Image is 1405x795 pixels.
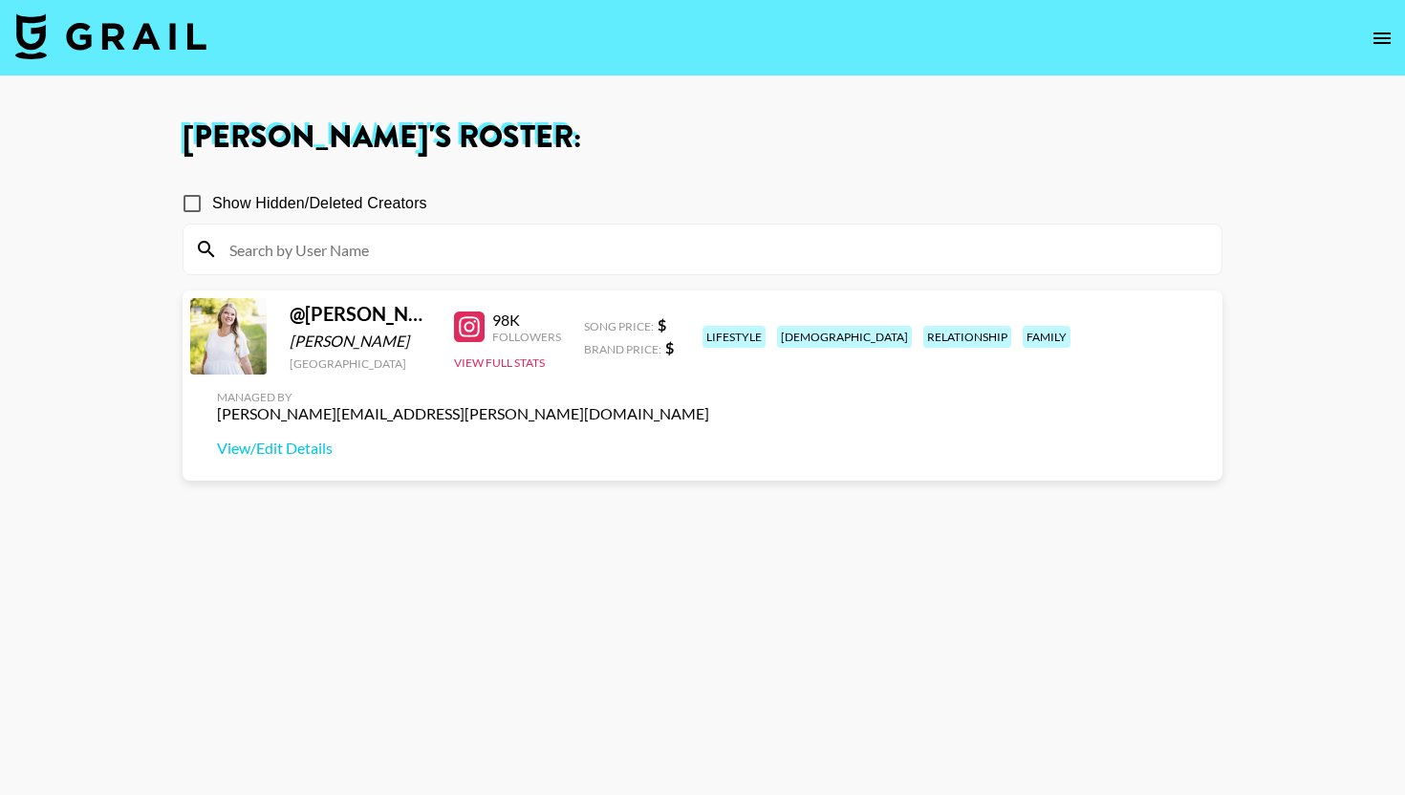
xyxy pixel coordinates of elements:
input: Search by User Name [218,234,1210,265]
div: relationship [923,326,1011,348]
strong: $ [658,315,666,333]
div: [DEMOGRAPHIC_DATA] [777,326,912,348]
span: Song Price: [584,319,654,333]
strong: $ [665,338,674,356]
button: open drawer [1363,19,1401,57]
div: [PERSON_NAME][EMAIL_ADDRESS][PERSON_NAME][DOMAIN_NAME] [217,404,709,423]
div: [PERSON_NAME] [290,332,431,351]
span: Brand Price: [584,342,661,356]
div: family [1023,326,1070,348]
div: [GEOGRAPHIC_DATA] [290,356,431,371]
div: lifestyle [702,326,766,348]
img: Grail Talent [15,13,206,59]
div: @ [PERSON_NAME] [290,302,431,326]
div: Followers [492,330,561,344]
div: Managed By [217,390,709,404]
span: Show Hidden/Deleted Creators [212,192,427,215]
h1: [PERSON_NAME] 's Roster: [183,122,1222,153]
a: View/Edit Details [217,439,709,458]
button: View Full Stats [454,355,545,370]
div: 98K [492,311,561,330]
